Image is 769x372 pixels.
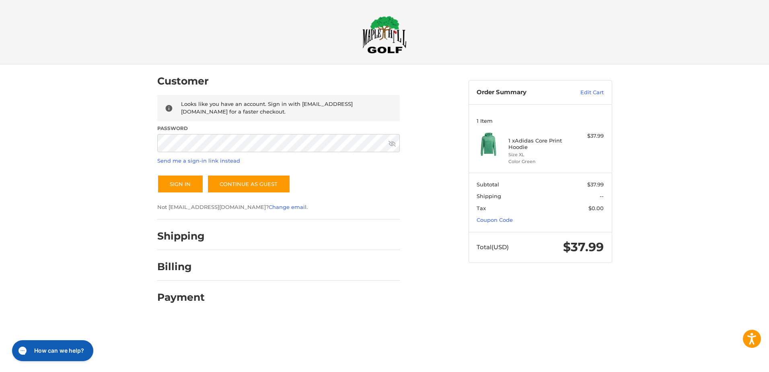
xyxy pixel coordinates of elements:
[157,175,204,193] button: Sign In
[207,175,290,193] a: Continue as guest
[269,204,306,210] a: Change email
[563,89,604,97] a: Edit Cart
[477,217,513,223] a: Coupon Code
[600,193,604,199] span: --
[508,158,570,165] li: Color Green
[477,205,486,211] span: Tax
[157,125,400,132] label: Password
[8,337,96,364] iframe: Gorgias live chat messenger
[563,240,604,254] span: $37.99
[587,181,604,188] span: $37.99
[157,157,240,164] a: Send me a sign-in link instead
[477,118,604,124] h3: 1 Item
[508,137,570,151] h4: 1 x Adidas Core Print Hoodie
[362,16,407,54] img: Maple Hill Golf
[157,230,205,242] h2: Shipping
[477,193,501,199] span: Shipping
[477,243,509,251] span: Total (USD)
[157,291,205,304] h2: Payment
[588,205,604,211] span: $0.00
[477,181,499,188] span: Subtotal
[157,75,209,87] h2: Customer
[181,101,353,115] span: Looks like you have an account. Sign in with [EMAIL_ADDRESS][DOMAIN_NAME] for a faster checkout.
[157,203,400,211] p: Not [EMAIL_ADDRESS][DOMAIN_NAME]? .
[157,260,204,273] h2: Billing
[477,89,563,97] h3: Order Summary
[572,132,604,140] div: $37.99
[508,151,570,158] li: Size XL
